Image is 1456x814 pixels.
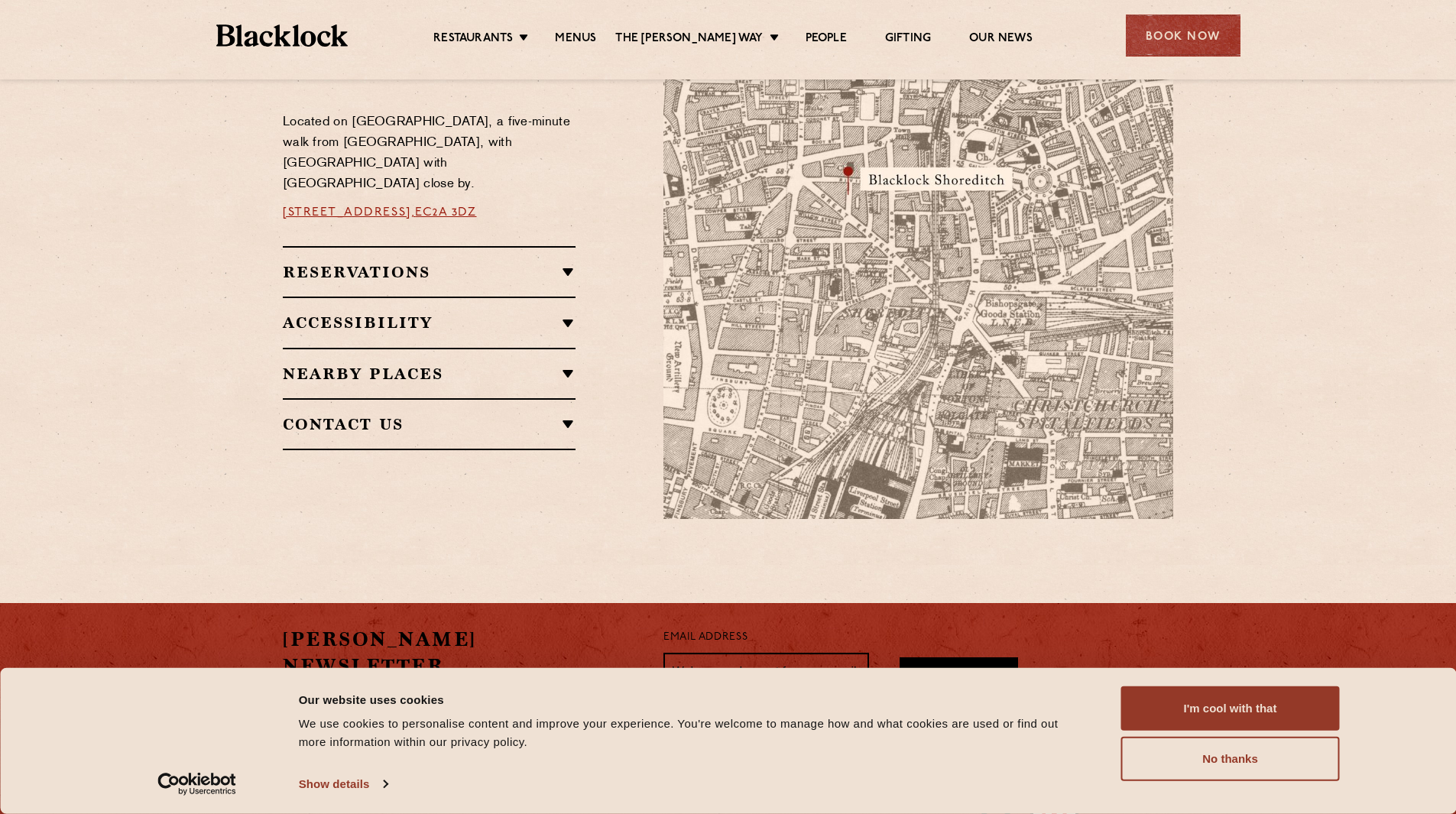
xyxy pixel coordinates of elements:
div: Our website uses cookies [299,690,1087,709]
img: BL_Textured_Logo-footer-cropped.svg [216,24,349,47]
a: The [PERSON_NAME] Way [615,31,763,48]
label: Email Address [663,629,747,647]
a: Restaurants [433,31,513,48]
a: Gifting [885,31,931,48]
a: Menus [555,31,596,48]
button: No thanks [1121,737,1340,781]
div: Book Now [1126,15,1240,57]
a: [STREET_ADDRESS], [283,206,415,219]
a: Usercentrics Cookiebot - opens in a new window [130,773,264,796]
div: We use cookies to personalise content and improve your experience. You're welcome to manage how a... [299,715,1087,751]
h2: [PERSON_NAME] Newsletter [283,626,640,679]
h2: Accessibility [283,313,576,332]
input: We’ve saved a spot for your email... [663,653,869,691]
a: People [806,31,847,48]
a: EC2A 3DZ [415,206,476,219]
h2: Nearby Places [283,365,576,383]
a: Our News [969,31,1033,48]
a: Show details [299,773,388,796]
h2: Reservations [283,263,576,281]
h2: Contact Us [283,415,576,433]
p: Located on [GEOGRAPHIC_DATA], a five-minute walk from [GEOGRAPHIC_DATA], with [GEOGRAPHIC_DATA] w... [283,112,576,195]
img: svg%3E [1009,376,1223,519]
button: I'm cool with that [1121,686,1340,731]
